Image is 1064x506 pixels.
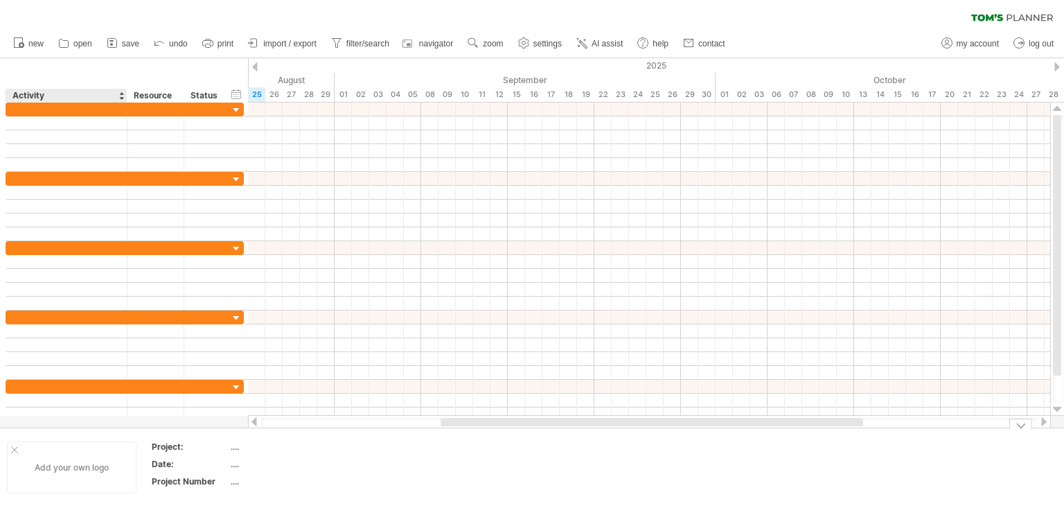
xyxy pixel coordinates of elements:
div: Friday, 19 September 2025 [577,87,594,102]
div: Friday, 3 October 2025 [750,87,768,102]
a: help [634,35,673,53]
div: Friday, 17 October 2025 [923,87,941,102]
div: Wednesday, 10 September 2025 [456,87,473,102]
div: Friday, 12 September 2025 [490,87,508,102]
span: filter/search [346,39,389,49]
div: Tuesday, 26 August 2025 [265,87,283,102]
div: Activity [12,89,119,103]
a: save [103,35,143,53]
a: contact [680,35,729,53]
span: my account [957,39,999,49]
div: Wednesday, 24 September 2025 [629,87,646,102]
div: Tuesday, 14 October 2025 [871,87,889,102]
div: Monday, 15 September 2025 [508,87,525,102]
span: log out [1029,39,1054,49]
div: Wednesday, 1 October 2025 [716,87,733,102]
div: Tuesday, 2 September 2025 [352,87,369,102]
div: Monday, 20 October 2025 [941,87,958,102]
div: Date: [152,458,228,470]
div: Monday, 27 October 2025 [1027,87,1045,102]
div: Wednesday, 3 September 2025 [369,87,387,102]
span: import / export [263,39,317,49]
div: Thursday, 28 August 2025 [300,87,317,102]
div: Monday, 25 August 2025 [248,87,265,102]
a: import / export [245,35,321,53]
div: Monday, 22 September 2025 [594,87,612,102]
div: Resource [134,89,176,103]
div: Wednesday, 22 October 2025 [975,87,993,102]
div: Thursday, 23 October 2025 [993,87,1010,102]
a: zoom [464,35,507,53]
a: log out [1010,35,1058,53]
div: Monday, 1 September 2025 [335,87,352,102]
div: .... [231,476,347,487]
div: Friday, 24 October 2025 [1010,87,1027,102]
span: save [122,39,139,49]
span: undo [169,39,188,49]
div: Wednesday, 15 October 2025 [889,87,906,102]
a: AI assist [573,35,627,53]
div: Thursday, 25 September 2025 [646,87,664,102]
div: Friday, 26 September 2025 [664,87,681,102]
div: Add your own logo [7,442,136,494]
div: Thursday, 2 October 2025 [733,87,750,102]
div: Wednesday, 27 August 2025 [283,87,300,102]
div: Friday, 29 August 2025 [317,87,335,102]
span: new [28,39,44,49]
div: Thursday, 11 September 2025 [473,87,490,102]
span: zoom [483,39,503,49]
div: Thursday, 9 October 2025 [819,87,837,102]
div: Tuesday, 28 October 2025 [1045,87,1062,102]
span: AI assist [592,39,623,49]
span: help [653,39,668,49]
div: September 2025 [335,73,716,87]
div: Thursday, 4 September 2025 [387,87,404,102]
span: settings [533,39,562,49]
span: open [73,39,92,49]
a: filter/search [328,35,393,53]
div: .... [231,441,347,453]
div: Project: [152,441,228,453]
span: print [218,39,233,49]
div: Thursday, 16 October 2025 [906,87,923,102]
div: Monday, 6 October 2025 [768,87,785,102]
div: Status [190,89,221,103]
a: new [10,35,48,53]
div: Project Number [152,476,228,487]
div: Tuesday, 9 September 2025 [438,87,456,102]
div: Wednesday, 17 September 2025 [542,87,560,102]
div: Tuesday, 23 September 2025 [612,87,629,102]
div: Tuesday, 30 September 2025 [698,87,716,102]
div: Tuesday, 16 September 2025 [525,87,542,102]
div: Monday, 29 September 2025 [681,87,698,102]
div: Friday, 10 October 2025 [837,87,854,102]
div: .... [231,458,347,470]
div: Monday, 13 October 2025 [854,87,871,102]
div: hide legend [1009,419,1032,429]
div: Friday, 5 September 2025 [404,87,421,102]
div: Thursday, 18 September 2025 [560,87,577,102]
div: Tuesday, 7 October 2025 [785,87,802,102]
div: Monday, 8 September 2025 [421,87,438,102]
a: settings [515,35,566,53]
span: navigator [419,39,453,49]
a: undo [150,35,192,53]
div: Wednesday, 8 October 2025 [802,87,819,102]
a: print [199,35,238,53]
a: open [55,35,96,53]
a: my account [938,35,1003,53]
span: contact [698,39,725,49]
div: Tuesday, 21 October 2025 [958,87,975,102]
a: navigator [400,35,457,53]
